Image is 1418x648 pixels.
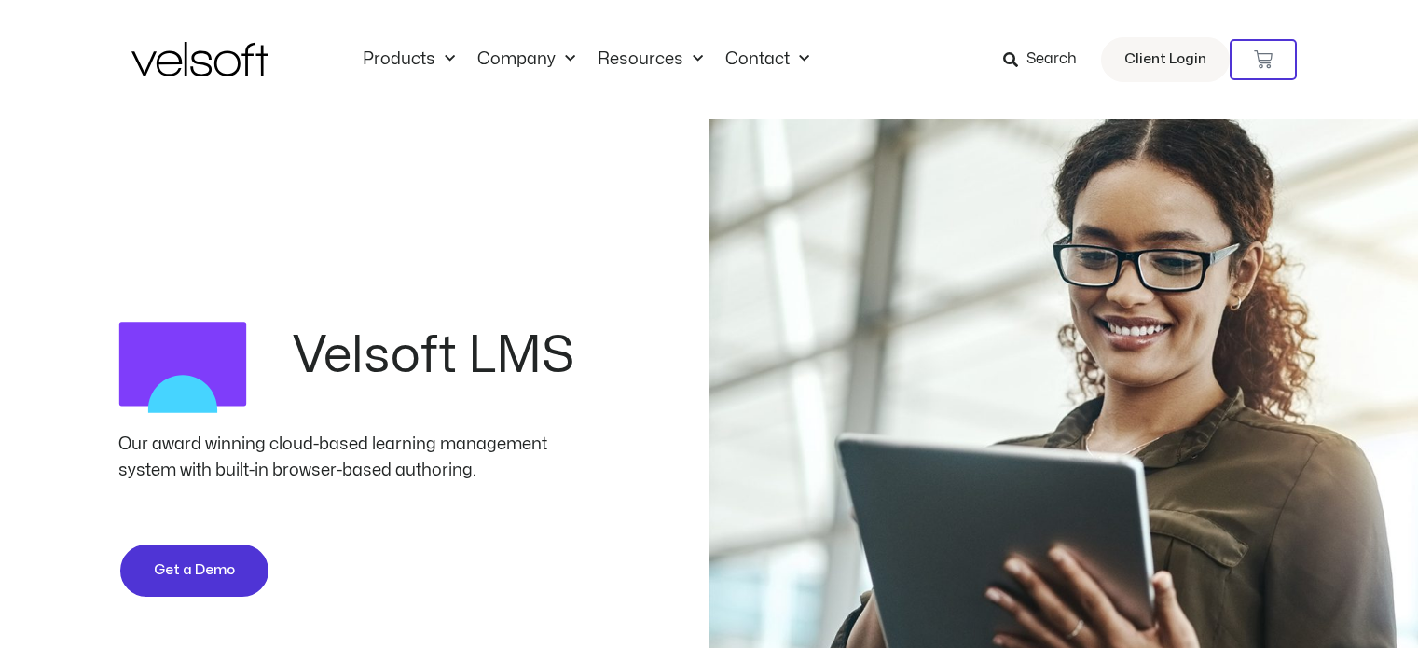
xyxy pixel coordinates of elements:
[351,49,820,70] nav: Menu
[351,49,466,70] a: ProductsMenu Toggle
[586,49,714,70] a: ResourcesMenu Toggle
[1026,48,1077,72] span: Search
[714,49,820,70] a: ContactMenu Toggle
[466,49,586,70] a: CompanyMenu Toggle
[118,543,270,599] a: Get a Demo
[131,42,268,76] img: Velsoft Training Materials
[154,559,235,582] span: Get a Demo
[293,331,590,381] h2: Velsoft LMS
[118,432,590,484] div: Our award winning cloud-based learning management system with built-in browser-based authoring.
[118,303,247,432] img: LMS Logo
[1003,44,1090,76] a: Search
[1181,607,1409,648] iframe: chat widget
[1101,37,1230,82] a: Client Login
[1124,48,1206,72] span: Client Login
